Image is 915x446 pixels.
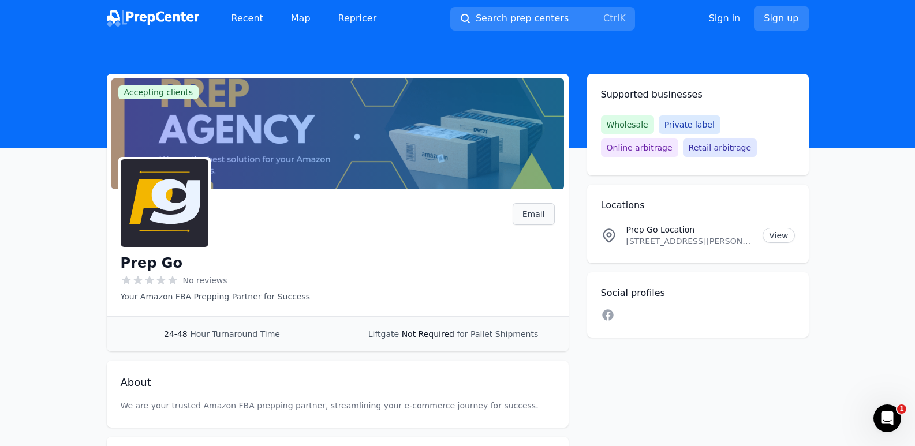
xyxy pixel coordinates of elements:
[118,85,199,99] span: Accepting clients
[121,400,555,411] p: We are your trusted Amazon FBA prepping partner, streamlining your e-commerce journey for success.
[626,224,754,235] p: Prep Go Location
[190,329,280,339] span: Hour Turnaround Time
[476,12,569,25] span: Search prep centers
[626,235,754,247] p: [STREET_ADDRESS][PERSON_NAME]
[619,13,626,24] kbd: K
[183,275,227,286] span: No reviews
[659,115,720,134] span: Private label
[897,404,906,414] span: 1
[601,138,678,157] span: Online arbitrage
[402,329,454,339] span: Not Required
[329,7,386,30] a: Repricer
[763,228,794,243] a: View
[601,88,795,102] h2: Supported businesses
[601,286,795,300] h2: Social profiles
[450,7,635,31] button: Search prep centersCtrlK
[121,159,208,247] img: Prep Go
[107,10,199,27] img: PrepCenter
[121,254,182,272] h1: Prep Go
[121,291,311,302] p: Your Amazon FBA Prepping Partner for Success
[282,7,320,30] a: Map
[873,404,901,432] iframe: Intercom live chat
[683,138,757,157] span: Retail arbitrage
[601,115,654,134] span: Wholesale
[222,7,272,30] a: Recent
[513,203,555,225] a: Email
[368,329,399,339] span: Liftgate
[164,329,188,339] span: 24-48
[709,12,741,25] a: Sign in
[603,13,619,24] kbd: Ctrl
[457,329,538,339] span: for Pallet Shipments
[754,6,808,31] a: Sign up
[121,374,555,391] h2: About
[601,198,795,212] h2: Locations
